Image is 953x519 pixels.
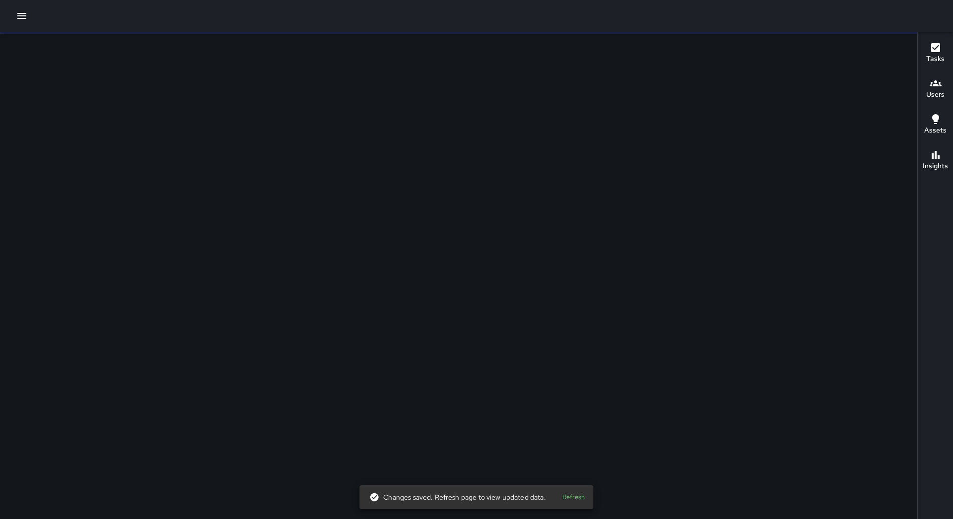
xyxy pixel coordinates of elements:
button: Assets [918,107,953,143]
h6: Insights [923,161,948,172]
h6: Tasks [926,54,945,65]
h6: Assets [924,125,947,136]
div: Changes saved. Refresh page to view updated data. [369,488,545,506]
button: Insights [918,143,953,179]
button: Users [918,71,953,107]
button: Tasks [918,36,953,71]
button: Refresh [558,490,590,505]
h6: Users [926,89,945,100]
